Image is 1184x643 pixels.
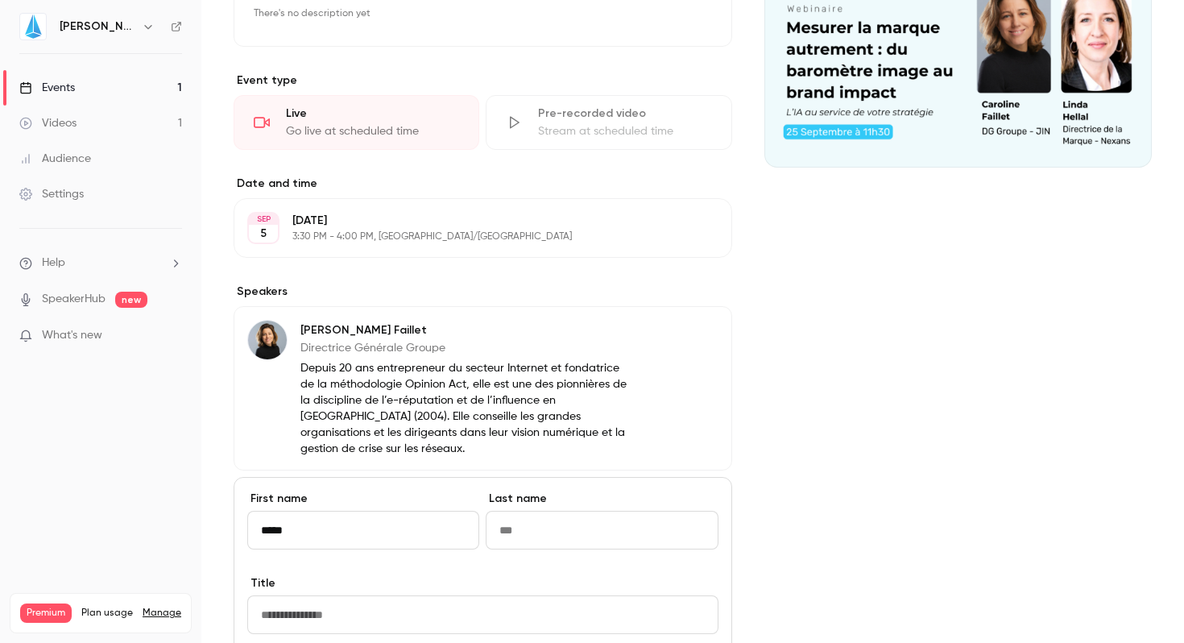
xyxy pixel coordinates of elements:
[486,491,718,507] label: Last name
[486,95,731,150] div: Pre-recorded videoStream at scheduled time
[300,322,627,338] p: [PERSON_NAME] Faillet
[81,607,133,620] span: Plan usage
[42,291,106,308] a: SpeakerHub
[249,214,278,225] div: SEP
[300,340,627,356] p: Directrice Générale Groupe
[247,491,479,507] label: First name
[234,176,732,192] label: Date and time
[286,106,459,122] div: Live
[234,306,732,471] div: Caroline Faillet[PERSON_NAME] FailletDirectrice Générale GroupeDepuis 20 ans entrepreneur du sect...
[60,19,135,35] h6: [PERSON_NAME]
[19,115,77,131] div: Videos
[247,575,718,591] label: Title
[19,80,75,96] div: Events
[115,292,147,308] span: new
[300,360,627,457] p: Depuis 20 ans entrepreneur du secteur Internet et fondatrice de la méthodologie Opinion Act, elle...
[292,213,647,229] p: [DATE]
[19,151,91,167] div: Audience
[538,123,711,139] div: Stream at scheduled time
[19,255,182,272] li: help-dropdown-opener
[248,321,287,359] img: Caroline Faillet
[286,123,459,139] div: Go live at scheduled time
[19,186,84,202] div: Settings
[234,284,732,300] label: Speakers
[20,14,46,39] img: Jin
[143,607,181,620] a: Manage
[42,255,65,272] span: Help
[538,106,711,122] div: Pre-recorded video
[292,230,647,243] p: 3:30 PM - 4:00 PM, [GEOGRAPHIC_DATA]/[GEOGRAPHIC_DATA]
[254,1,712,27] p: There's no description yet
[234,95,479,150] div: LiveGo live at scheduled time
[234,73,732,89] p: Event type
[20,604,72,623] span: Premium
[42,327,102,344] span: What's new
[260,226,267,242] p: 5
